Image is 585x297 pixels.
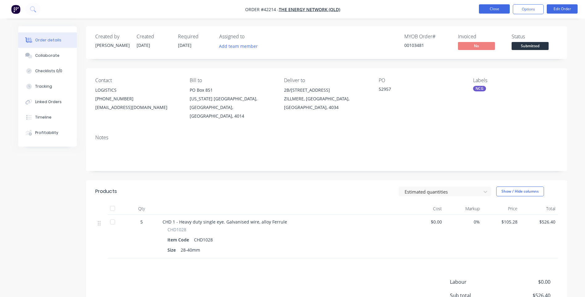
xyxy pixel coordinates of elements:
div: 2B/[STREET_ADDRESS] [284,86,369,94]
div: 00103481 [404,42,451,48]
span: CHD1028 [167,226,186,233]
button: Linked Orders [18,94,77,110]
div: Profitability [35,130,58,136]
div: PO [379,77,463,83]
div: 2B/[STREET_ADDRESS]ZILLMERE, [GEOGRAPHIC_DATA], [GEOGRAPHIC_DATA], 4034 [284,86,369,112]
div: Deliver to [284,77,369,83]
span: [DATE] [178,42,192,48]
div: Required [178,34,212,40]
div: Tracking [35,84,52,89]
div: 28-40mm [178,245,203,254]
img: Factory [11,5,20,14]
span: Labour [450,278,505,286]
div: Products [95,188,117,195]
button: Show / Hide columns [496,186,544,196]
div: Notes [95,135,558,140]
div: Checklists 0/0 [35,68,62,74]
div: [PERSON_NAME] [95,42,129,48]
div: LOGISTICS[PHONE_NUMBER][EMAIL_ADDRESS][DOMAIN_NAME] [95,86,180,112]
div: PO Box 851 [190,86,274,94]
div: 52957 [379,86,456,94]
div: Created [137,34,171,40]
span: Order #42214 - [245,6,279,12]
div: Status [512,34,558,40]
div: Cost [407,203,445,215]
button: Submitted [512,42,549,51]
span: $105.28 [485,219,518,225]
span: $526.40 [522,219,555,225]
span: $0.00 [409,219,442,225]
div: NCG [473,86,486,91]
button: Close [479,4,510,14]
div: Item Code [167,235,192,244]
span: $0.00 [505,278,550,286]
div: Order details [35,37,61,43]
div: Collaborate [35,53,60,58]
div: CHD1028 [192,235,215,244]
button: Add team member [219,42,261,50]
a: THE ENERGY NETWORK (QLD) [279,6,340,12]
button: Profitability [18,125,77,140]
div: LOGISTICS [95,86,180,94]
div: Created by [95,34,129,40]
div: Qty [123,203,160,215]
button: Order details [18,32,77,48]
div: [EMAIL_ADDRESS][DOMAIN_NAME] [95,103,180,112]
span: [DATE] [137,42,150,48]
div: Timeline [35,115,51,120]
button: Edit Order [547,4,578,14]
div: Labels [473,77,558,83]
span: 5 [140,219,143,225]
button: Checklists 0/0 [18,63,77,79]
div: PO Box 851[US_STATE] [GEOGRAPHIC_DATA], [GEOGRAPHIC_DATA], [GEOGRAPHIC_DATA], 4014 [190,86,274,120]
button: Tracking [18,79,77,94]
button: Collaborate [18,48,77,63]
div: ZILLMERE, [GEOGRAPHIC_DATA], [GEOGRAPHIC_DATA], 4034 [284,94,369,112]
span: 0% [447,219,480,225]
button: Timeline [18,110,77,125]
div: Linked Orders [35,99,62,105]
div: Contact [95,77,180,83]
button: Add team member [216,42,261,50]
span: Submitted [512,42,549,50]
div: Markup [444,203,482,215]
div: Invoiced [458,34,504,40]
div: Assigned to [219,34,281,40]
span: CHD 1 - Heavy duty single eye. Galvanised wire, alloy Ferrule [163,219,287,225]
div: Price [482,203,520,215]
div: [PHONE_NUMBER] [95,94,180,103]
div: Bill to [190,77,274,83]
div: [US_STATE] [GEOGRAPHIC_DATA], [GEOGRAPHIC_DATA], [GEOGRAPHIC_DATA], 4014 [190,94,274,120]
span: No [458,42,495,50]
div: Total [520,203,558,215]
button: Options [513,4,544,14]
div: Size [167,245,178,254]
div: MYOB Order # [404,34,451,40]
